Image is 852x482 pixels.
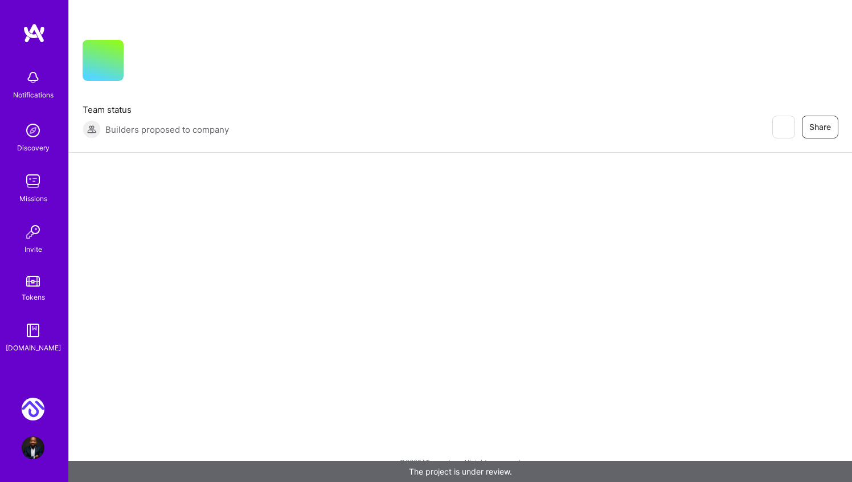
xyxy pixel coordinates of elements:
span: Share [809,121,831,133]
a: User Avatar [19,436,47,459]
img: logo [23,23,46,43]
div: Notifications [13,89,54,101]
i: icon EyeClosed [779,122,788,132]
img: tokens [26,276,40,287]
img: Monto: AI Payments Automation [22,398,44,420]
div: Invite [24,243,42,255]
img: guide book [22,319,44,342]
div: Tokens [22,291,45,303]
img: User Avatar [22,436,44,459]
img: Builders proposed to company [83,120,101,138]
button: Share [802,116,838,138]
i: icon CompanyGray [137,58,146,67]
a: Monto: AI Payments Automation [19,398,47,420]
img: Invite [22,220,44,243]
img: bell [22,66,44,89]
div: Discovery [17,142,50,154]
span: Builders proposed to company [105,124,229,136]
img: teamwork [22,170,44,193]
div: The project is under review. [68,461,852,482]
img: discovery [22,119,44,142]
span: Team status [83,104,229,116]
div: [DOMAIN_NAME] [6,342,61,354]
div: Missions [19,193,47,205]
